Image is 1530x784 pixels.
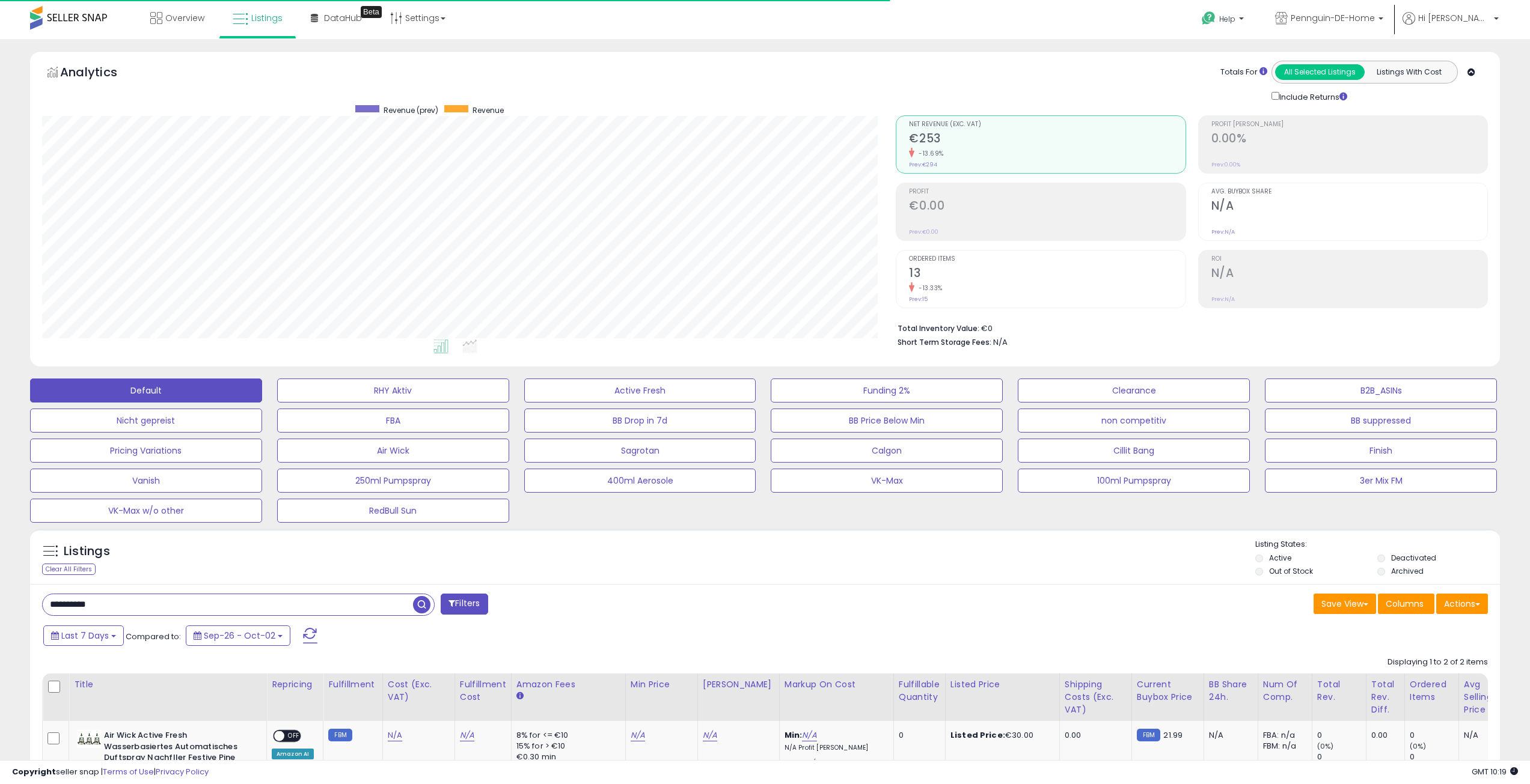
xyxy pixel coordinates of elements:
div: Markup on Cost [785,678,889,691]
a: N/A [802,729,816,741]
span: DataHub [324,12,362,24]
b: Total Inventory Value: [898,323,979,333]
div: Avg Selling Price [1464,678,1508,716]
button: Air Wick [277,439,509,463]
button: Active Fresh [524,378,756,403]
a: N/A [388,729,402,741]
button: BB suppressed [1265,409,1497,433]
div: Shipping Costs (Exc. VAT) [1065,678,1127,716]
span: Pennguin-DE-Home [1291,12,1375,24]
h5: Listings [64,543,110,560]
button: 400ml Aerosole [524,469,756,493]
button: Clearance [1018,378,1250,403]
small: FBM [328,729,352,741]
small: (0%) [1410,741,1427,751]
b: Min: [785,729,803,741]
span: Overview [165,12,204,24]
div: N/A [1209,730,1249,741]
div: FBA: n/a [1263,730,1303,741]
span: Compared to: [126,631,181,642]
button: B2B_ASINs [1265,378,1497,403]
button: VK-Max [771,469,1003,493]
small: Amazon Fees. [516,691,524,702]
div: BB Share 24h. [1209,678,1253,703]
span: ROI [1211,256,1487,263]
li: €0 [898,320,1479,335]
span: Help [1219,14,1235,24]
span: Profit [909,189,1185,195]
button: 250ml Pumpspray [277,469,509,493]
button: Cillit Bang [1018,439,1250,463]
small: Prev: €294 [909,161,937,168]
span: Columns [1386,598,1424,610]
h2: €0.00 [909,199,1185,215]
h2: 13 [909,266,1185,282]
div: Total Rev. [1317,678,1361,703]
div: 8% for <= €10 [516,730,616,741]
button: 100ml Pumpspray [1018,469,1250,493]
div: 0.00 [1371,730,1395,741]
button: Calgon [771,439,1003,463]
button: Filters [441,594,488,615]
span: OFF [284,731,304,741]
button: Nicht gepreist [30,409,262,433]
img: 41UC2FcrFEL._SL40_.jpg [77,730,101,748]
label: Deactivated [1391,553,1436,563]
div: 0 [1410,752,1458,762]
div: Title [74,678,262,691]
button: 3er Mix FM [1265,469,1497,493]
small: (0%) [1317,741,1334,751]
a: N/A [805,758,819,770]
div: Tooltip anchor [361,6,382,18]
span: Last 7 Days [61,630,109,642]
div: Cost (Exc. VAT) [388,678,450,703]
div: Amazon Fees [516,678,620,691]
a: Hi [PERSON_NAME] [1403,12,1499,39]
button: Vanish [30,469,262,493]
h2: €253 [909,132,1185,148]
a: Privacy Policy [156,766,209,777]
th: The percentage added to the cost of goods (COGS) that forms the calculator for Min & Max prices. [779,673,893,721]
span: Profit [PERSON_NAME] [1211,121,1487,128]
h2: N/A [1211,266,1487,282]
small: Prev: 15 [909,296,928,303]
small: Prev: N/A [1211,296,1235,303]
label: Archived [1391,566,1424,576]
div: Listed Price [950,678,1054,691]
h2: 0.00% [1211,132,1487,148]
i: Get Help [1201,11,1216,26]
span: 21.99 [1163,729,1183,741]
span: Sep-26 - Oct-02 [204,630,275,642]
button: Default [30,378,262,403]
span: Net Revenue (Exc. VAT) [909,121,1185,128]
div: Min Price [631,678,693,691]
div: 0 [1317,752,1366,762]
div: N/A [1464,730,1504,741]
span: N/A [993,336,1008,348]
div: €30.00 [950,730,1050,741]
button: BB Drop in 7d [524,409,756,433]
div: 0.00 [1065,730,1122,741]
button: All Selected Listings [1275,64,1365,80]
button: Listings With Cost [1364,64,1454,80]
div: seller snap | | [12,767,209,778]
small: FBM [1137,729,1160,741]
small: -13.69% [914,149,944,158]
label: Active [1269,553,1291,563]
button: Last 7 Days [43,625,124,646]
div: Fulfillment Cost [460,678,506,703]
button: RHY Aktiv [277,378,509,403]
div: [PERSON_NAME] [703,678,774,691]
button: Sagrotan [524,439,756,463]
button: non competitiv [1018,409,1250,433]
a: Terms of Use [103,766,154,777]
div: Include Returns [1262,90,1362,103]
button: RedBull Sun [277,499,509,523]
div: 0 [1317,730,1366,741]
small: Prev: N/A [1211,228,1235,236]
button: Funding 2% [771,378,1003,403]
b: Listed Price: [950,729,1005,741]
button: Pricing Variations [30,439,262,463]
button: Save View [1314,594,1376,614]
span: Ordered Items [909,256,1185,263]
